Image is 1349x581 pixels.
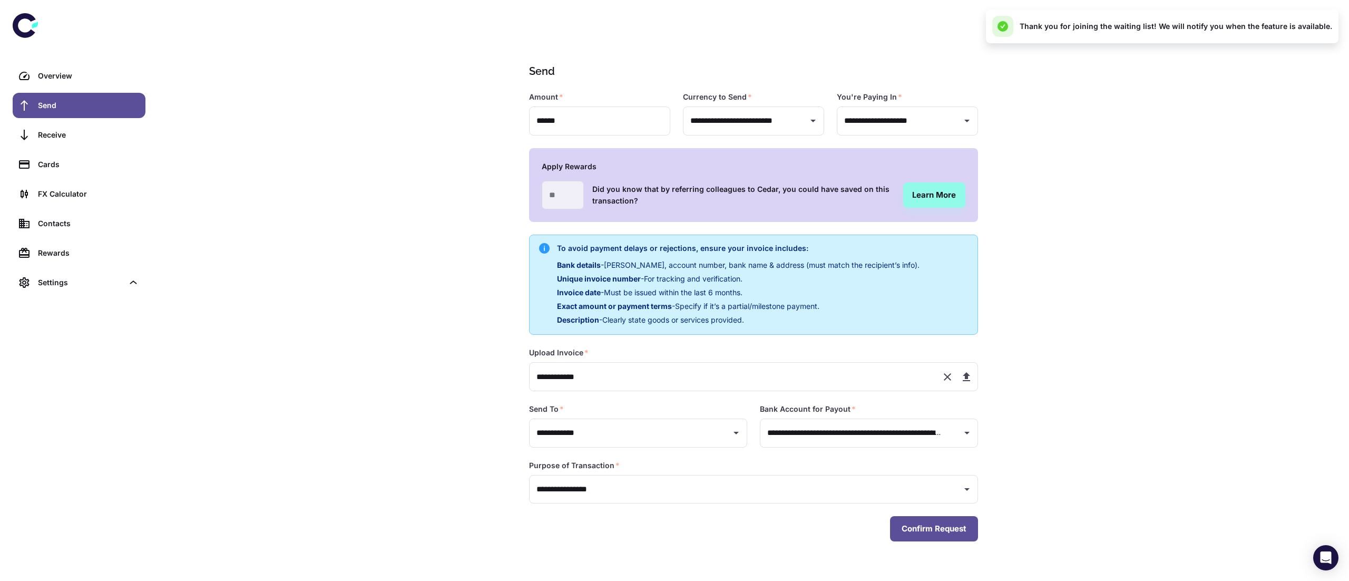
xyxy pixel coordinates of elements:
span: Unique invoice number [557,274,641,283]
label: Upload Invoice [529,347,589,358]
div: Open Intercom Messenger [1313,545,1338,570]
span: Invoice date [557,288,601,297]
p: - For tracking and verification. [557,273,920,285]
div: Settings [13,270,145,295]
a: Learn More [903,182,965,208]
a: Receive [13,122,145,148]
label: Amount [529,92,563,102]
div: Send [38,100,139,111]
label: You're Paying In [837,92,902,102]
button: Open [960,113,974,128]
button: Confirm Request [890,516,978,541]
button: Open [729,425,744,440]
div: FX Calculator [38,188,139,200]
button: Open [806,113,820,128]
span: Exact amount or payment terms [557,302,672,311]
span: Bank details [557,260,601,269]
p: - Must be issued within the last 6 months. [557,287,920,298]
a: Rewards [13,240,145,266]
h6: Apply Rewards [542,161,965,172]
div: Settings [38,277,123,288]
label: Purpose of Transaction [529,460,620,471]
label: Currency to Send [683,92,752,102]
a: Cards [13,152,145,177]
button: Open [960,425,974,440]
label: Bank Account for Payout [760,404,856,414]
div: Rewards [38,247,139,259]
a: FX Calculator [13,181,145,207]
a: Send [13,93,145,118]
div: Receive [38,129,139,141]
div: Contacts [38,218,139,229]
p: - Specify if it’s a partial/milestone payment. [557,301,920,312]
a: Overview [13,63,145,89]
button: Open [960,482,974,497]
div: Cards [38,159,139,170]
a: Contacts [13,211,145,236]
span: Description [557,315,599,324]
p: - Clearly state goods or services provided. [557,314,920,326]
h1: Send [529,63,974,79]
p: - [PERSON_NAME], account number, bank name & address (must match the recipient’s info). [557,259,920,271]
label: Send To [529,404,564,414]
h6: To avoid payment delays or rejections, ensure your invoice includes: [557,243,920,254]
div: Thank you for joining the waiting list! We will notify you when the feature is available. [992,16,1332,37]
div: Overview [38,70,139,82]
h6: Did you know that by referring colleagues to Cedar, you could have saved on this transaction? [592,183,895,207]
